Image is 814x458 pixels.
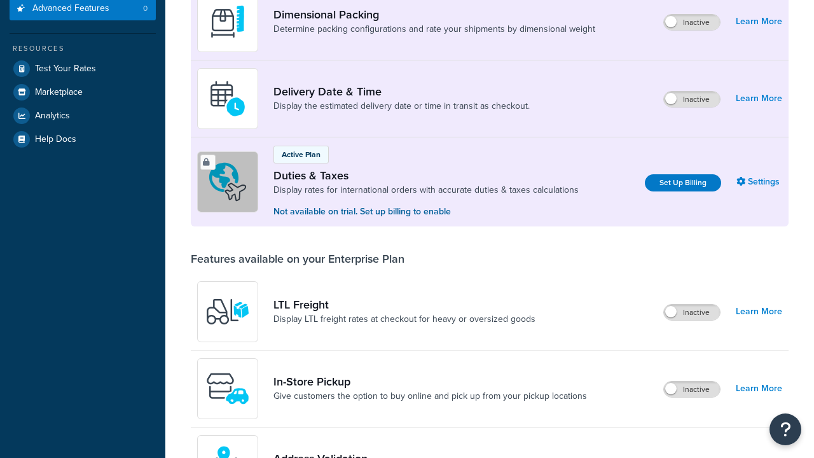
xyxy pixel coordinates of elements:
[35,111,70,121] span: Analytics
[10,104,156,127] a: Analytics
[273,298,535,312] a: LTL Freight
[273,85,530,99] a: Delivery Date & Time
[35,64,96,74] span: Test Your Rates
[273,375,587,389] a: In-Store Pickup
[205,366,250,411] img: wfgcfpwTIucLEAAAAASUVORK5CYII=
[736,90,782,108] a: Learn More
[32,3,109,14] span: Advanced Features
[143,3,148,14] span: 0
[273,313,535,326] a: Display LTL freight rates at checkout for heavy or oversized goods
[664,305,720,320] label: Inactive
[273,390,587,403] a: Give customers the option to buy online and pick up from your pickup locations
[191,252,404,266] div: Features available on your Enterprise Plan
[736,173,782,191] a: Settings
[10,81,156,104] a: Marketplace
[273,184,579,197] a: Display rates for international orders with accurate duties & taxes calculations
[273,23,595,36] a: Determine packing configurations and rate your shipments by dimensional weight
[273,205,579,219] p: Not available on trial. Set up billing to enable
[205,76,250,121] img: gfkeb5ejjkALwAAAABJRU5ErkJggg==
[35,134,76,145] span: Help Docs
[205,289,250,334] img: y79ZsPf0fXUFUhFXDzUgf+ktZg5F2+ohG75+v3d2s1D9TjoU8PiyCIluIjV41seZevKCRuEjTPPOKHJsQcmKCXGdfprl3L4q7...
[736,303,782,321] a: Learn More
[282,149,321,160] p: Active Plan
[10,128,156,151] a: Help Docs
[10,43,156,54] div: Resources
[736,13,782,31] a: Learn More
[10,57,156,80] a: Test Your Rates
[273,100,530,113] a: Display the estimated delivery date or time in transit as checkout.
[736,380,782,398] a: Learn More
[35,87,83,98] span: Marketplace
[273,8,595,22] a: Dimensional Packing
[273,169,579,183] a: Duties & Taxes
[645,174,721,191] a: Set Up Billing
[769,413,801,445] button: Open Resource Center
[664,15,720,30] label: Inactive
[664,92,720,107] label: Inactive
[664,382,720,397] label: Inactive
